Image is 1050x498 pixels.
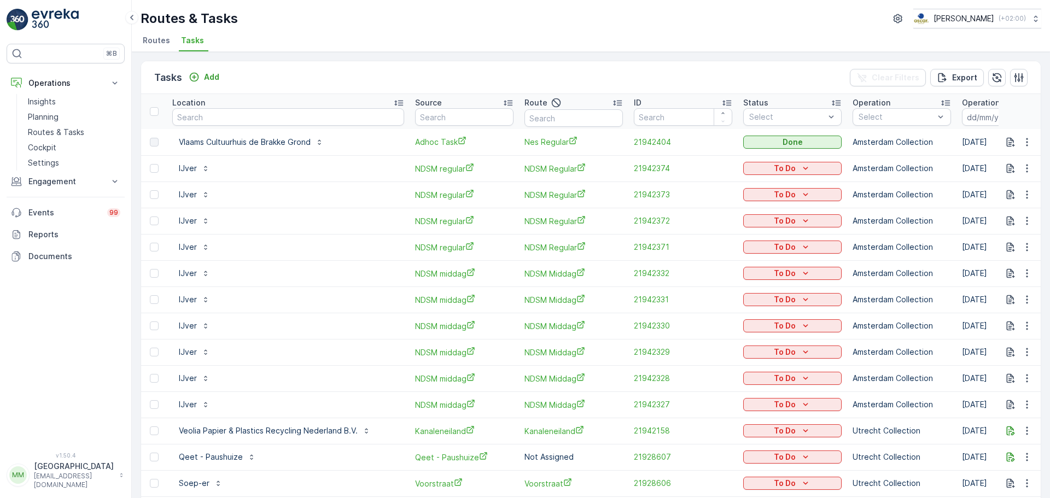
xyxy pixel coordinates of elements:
[150,374,159,383] div: Toggle Row Selected
[179,452,243,462] p: Qeet - Paushuize
[774,268,796,279] p: To Do
[415,478,514,489] a: Voorstraat
[32,9,79,31] img: logo_light-DOdMpM7g.png
[999,14,1026,23] p: ( +02:00 )
[743,136,842,149] button: Done
[415,425,514,437] a: Kanaleneiland
[634,163,732,174] a: 21942374
[853,294,951,305] p: Amsterdam Collection
[524,373,623,384] span: NDSM Middag
[774,294,796,305] p: To Do
[774,452,796,462] p: To Do
[853,242,951,253] p: Amsterdam Collection
[24,140,125,155] a: Cockpit
[415,136,514,148] a: Adhoc Task
[524,452,623,462] p: Not Assigned
[743,214,842,227] button: To Do
[853,320,951,331] p: Amsterdam Collection
[28,127,84,138] p: Routes & Tasks
[172,370,217,387] button: IJver
[172,133,330,151] button: Vlaams Cultuurhuis de Brakke Grond
[743,398,842,411] button: To Do
[172,97,205,108] p: Location
[150,243,159,251] div: Toggle Row Selected
[634,215,732,226] span: 21942372
[141,10,238,27] p: Routes & Tasks
[415,373,514,384] a: NDSM middag
[774,347,796,358] p: To Do
[853,97,890,108] p: Operation
[172,265,217,282] button: IJver
[634,452,732,462] a: 21928607
[415,320,514,332] span: NDSM middag
[634,347,732,358] a: 21942329
[28,142,56,153] p: Cockpit
[172,108,404,126] input: Search
[150,138,159,147] div: Toggle Row Selected
[415,215,514,227] a: NDSM regular
[179,163,197,174] p: IJver
[150,348,159,356] div: Toggle Row Selected
[172,186,217,203] button: IJver
[634,97,641,108] p: ID
[172,343,217,361] button: IJver
[774,425,796,436] p: To Do
[415,268,514,279] span: NDSM middag
[774,242,796,253] p: To Do
[415,452,514,463] a: Qeet - Paushuize
[524,268,623,279] a: NDSM Middag
[172,212,217,230] button: IJver
[850,69,926,86] button: Clear Filters
[952,72,977,83] p: Export
[774,320,796,331] p: To Do
[204,72,219,83] p: Add
[853,399,951,410] p: Amsterdam Collection
[7,171,125,192] button: Engagement
[634,320,732,331] a: 21942330
[524,294,623,306] span: NDSM Middag
[872,72,919,83] p: Clear Filters
[28,176,103,187] p: Engagement
[634,399,732,410] a: 21942327
[28,207,101,218] p: Events
[28,78,103,89] p: Operations
[28,229,120,240] p: Reports
[743,293,842,306] button: To Do
[743,97,768,108] p: Status
[634,242,732,253] a: 21942371
[179,242,197,253] p: IJver
[524,163,623,174] a: NDSM Regular
[179,373,197,384] p: IJver
[179,320,197,331] p: IJver
[743,424,842,437] button: To Do
[634,478,732,489] a: 21928606
[415,189,514,201] span: NDSM regular
[524,320,623,332] a: NDSM Middag
[634,373,732,384] span: 21942328
[415,163,514,174] span: NDSM regular
[179,189,197,200] p: IJver
[7,245,125,267] a: Documents
[150,295,159,304] div: Toggle Row Selected
[7,452,125,459] span: v 1.50.4
[774,215,796,226] p: To Do
[524,478,623,489] a: Voorstraat
[743,345,842,359] button: To Do
[524,425,623,437] span: Kanaleneiland
[634,137,732,148] a: 21942404
[853,452,951,462] p: Utrecht Collection
[172,422,377,440] button: Veolia Papier & Plastics Recycling Nederland B.V.
[184,71,224,84] button: Add
[415,242,514,253] a: NDSM regular
[172,474,229,492] button: Soep-er
[853,268,951,279] p: Amsterdam Collection
[524,215,623,227] span: NDSM Regular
